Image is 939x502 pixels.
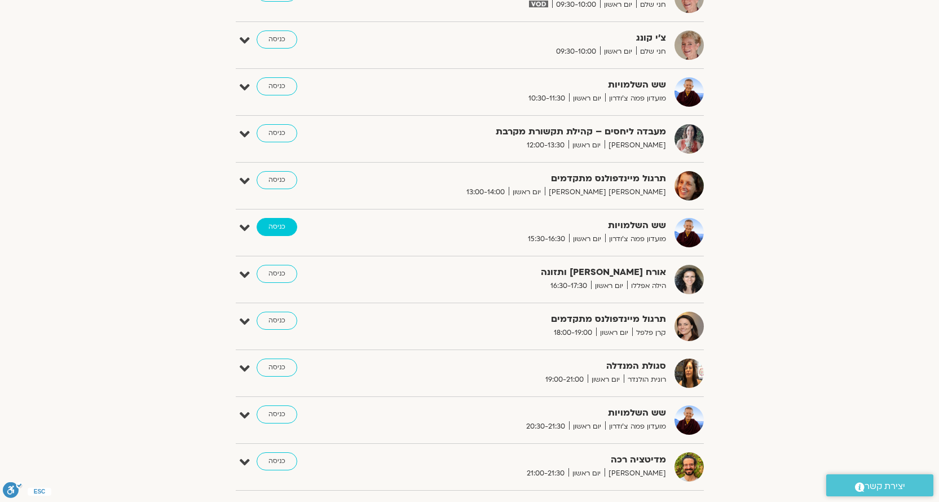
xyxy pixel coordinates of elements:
[569,233,605,245] span: יום ראשון
[569,421,605,433] span: יום ראשון
[390,405,666,421] strong: שש השלמויות
[552,46,600,58] span: 09:30-10:00
[632,327,666,339] span: קרן פלפל
[390,124,666,139] strong: מעבדה ליחסים – קהילת תקשורת מקרבת
[605,468,666,479] span: [PERSON_NAME]
[390,312,666,327] strong: תרגול מיינדפולנס מתקדמים
[390,77,666,93] strong: שש השלמויות
[605,139,666,151] span: [PERSON_NAME]
[524,233,569,245] span: 15:30-16:30
[257,77,297,95] a: כניסה
[257,312,297,330] a: כניסה
[826,474,933,496] a: יצירת קשר
[523,468,568,479] span: 21:00-21:30
[390,359,666,374] strong: סגולת המנדלה
[605,93,666,104] span: מועדון פמה צ'ודרון
[257,452,297,470] a: כניסה
[541,374,588,386] span: 19:00-21:00
[624,374,666,386] span: רונית הולנדר
[627,280,666,292] span: הילה אפללו
[462,186,509,198] span: 13:00-14:00
[591,280,627,292] span: יום ראשון
[257,359,297,377] a: כניסה
[390,265,666,280] strong: אורח [PERSON_NAME] ותזונה
[600,46,636,58] span: יום ראשון
[546,280,591,292] span: 16:30-17:30
[550,327,596,339] span: 18:00-19:00
[522,421,569,433] span: 20:30-21:30
[257,30,297,49] a: כניסה
[865,479,905,494] span: יצירת קשר
[605,421,666,433] span: מועדון פמה צ'ודרון
[529,1,548,7] img: vodicon
[390,218,666,233] strong: שש השלמויות
[257,265,297,283] a: כניסה
[523,139,568,151] span: 12:00-13:30
[390,171,666,186] strong: תרגול מיינדפולנס מתקדמים
[524,93,569,104] span: 10:30-11:30
[636,46,666,58] span: חני שלם
[596,327,632,339] span: יום ראשון
[509,186,545,198] span: יום ראשון
[569,93,605,104] span: יום ראשון
[257,124,297,142] a: כניסה
[545,186,666,198] span: [PERSON_NAME] [PERSON_NAME]
[588,374,624,386] span: יום ראשון
[605,233,666,245] span: מועדון פמה צ'ודרון
[257,405,297,424] a: כניסה
[568,139,605,151] span: יום ראשון
[390,452,666,468] strong: מדיטציה רכה
[257,218,297,236] a: כניסה
[568,468,605,479] span: יום ראשון
[257,171,297,189] a: כניסה
[390,30,666,46] strong: צ'י קונג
